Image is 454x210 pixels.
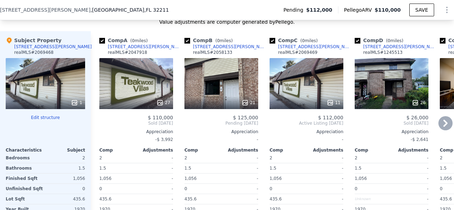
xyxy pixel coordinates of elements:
span: 1,056 [270,176,282,181]
div: Bathrooms [6,163,44,173]
div: 435.6 [47,194,85,204]
div: - [184,135,258,144]
a: [STREET_ADDRESS][PERSON_NAME] [270,44,352,50]
div: - [223,153,258,163]
div: realMLS # 2069468 [14,50,54,55]
div: Subject [45,147,85,153]
span: ( miles) [383,38,406,43]
span: 435.6 [440,197,452,202]
span: Pending [DATE] [184,120,258,126]
div: - [393,163,428,173]
span: $ 125,000 [233,115,258,120]
div: Lot Sqft [6,194,44,204]
div: Comp D [355,37,406,44]
div: Comp C [270,37,321,44]
div: Adjustments [221,147,258,153]
span: , [GEOGRAPHIC_DATA] [90,6,169,13]
span: 2 [440,155,443,160]
div: Characteristics [6,147,45,153]
div: 11 [327,99,340,106]
span: $ 110,000 [148,115,173,120]
span: 0 [302,38,305,43]
div: Comp [270,147,306,153]
span: -$ 2,641 [411,137,428,142]
a: [STREET_ADDRESS][PERSON_NAME] [99,44,182,50]
div: - [138,194,173,204]
button: Show Options [440,3,454,17]
div: - [308,184,343,194]
span: ( miles) [127,38,150,43]
span: 0 [388,38,391,43]
div: - [138,153,173,163]
span: 435.6 [270,197,282,202]
div: Comp A [99,37,150,44]
div: Adjustments [392,147,428,153]
span: 2 [270,155,272,160]
span: 1,056 [440,176,452,181]
span: 2 [99,155,102,160]
span: , FL 32211 [144,7,169,13]
div: Appreciation [184,129,258,135]
div: - [223,163,258,173]
div: Subject Property [6,37,61,44]
div: - [223,194,258,204]
a: [STREET_ADDRESS][PERSON_NAME] [184,44,267,50]
span: $112,000 [306,6,332,13]
div: realMLS # 2069469 [278,50,317,55]
div: 1.5 [47,163,85,173]
span: $110,000 [375,7,401,13]
div: - [393,184,428,194]
div: 1.5 [184,163,220,173]
div: - [138,163,173,173]
div: 27 [156,99,170,106]
div: 21 [242,99,255,106]
div: - [223,174,258,183]
span: $ 112,000 [318,115,343,120]
span: 0 [440,186,443,191]
span: Sold [DATE] [355,120,428,126]
div: Appreciation [270,129,343,135]
div: - [223,184,258,194]
div: 26 [412,99,426,106]
div: Comp [355,147,392,153]
div: - [393,174,428,183]
span: 0 [184,186,187,191]
span: 0 [270,186,272,191]
div: - [393,194,428,204]
div: Comp B [184,37,236,44]
a: [STREET_ADDRESS][PERSON_NAME] [355,44,437,50]
span: 0 [355,186,358,191]
div: 1.5 [99,163,135,173]
div: [STREET_ADDRESS][PERSON_NAME] [14,44,92,50]
div: [STREET_ADDRESS][PERSON_NAME] [363,44,437,50]
span: 1,056 [99,176,111,181]
span: 435.6 [184,197,196,202]
span: Pellego ARV [344,6,375,13]
span: 2 [355,155,358,160]
span: ( miles) [212,38,236,43]
div: realMLS # 1245513 [363,50,403,55]
div: - [393,153,428,163]
div: realMLS # 2058133 [193,50,232,55]
span: 435.6 [99,197,111,202]
button: SAVE [409,4,434,16]
div: Adjustments [136,147,173,153]
div: Unfinished Sqft [6,184,44,194]
div: - [308,163,343,173]
div: 1.5 [355,163,390,173]
div: [STREET_ADDRESS][PERSON_NAME] [108,44,182,50]
div: Bedrooms [6,153,44,163]
div: - [308,194,343,204]
span: 0 [132,38,135,43]
div: 1 [71,99,82,106]
span: Active Listing [DATE] [270,120,343,126]
div: [STREET_ADDRESS][PERSON_NAME] [193,44,267,50]
span: 0 [217,38,220,43]
span: ( miles) [298,38,321,43]
span: 1,056 [355,176,367,181]
div: 0 [47,184,85,194]
span: 1,056 [184,176,196,181]
div: realMLS # 2047918 [108,50,147,55]
div: Finished Sqft [6,174,44,183]
div: Comp [99,147,136,153]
